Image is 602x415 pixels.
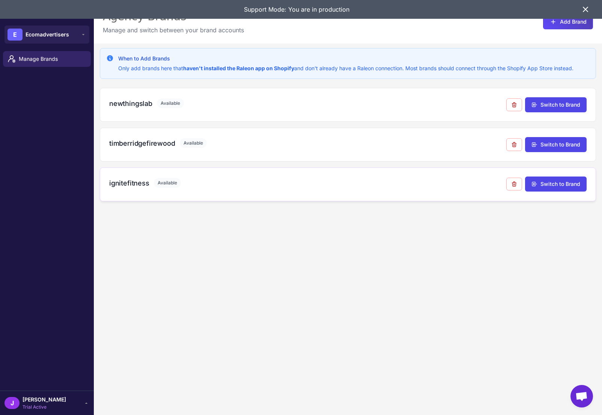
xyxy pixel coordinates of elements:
button: Switch to Brand [525,97,587,112]
a: Manage Brands [3,51,91,67]
h3: When to Add Brands [118,54,573,63]
span: Available [157,98,184,108]
span: Manage Brands [19,55,85,63]
h3: timberridgefirewood [109,138,175,148]
span: Ecomadvertisers [26,30,69,39]
button: Remove from agency [506,98,522,111]
button: EEcomadvertisers [5,26,89,44]
strong: haven't installed the Raleon app on Shopify [183,65,294,71]
h3: newthingslab [109,98,152,109]
span: Trial Active [23,404,66,410]
span: Available [180,138,207,148]
span: Available [154,178,181,188]
div: Open chat [570,385,593,407]
div: J [5,397,20,409]
h3: ignitefitness [109,178,149,188]
div: E [8,29,23,41]
p: Manage and switch between your brand accounts [103,26,244,35]
button: Switch to Brand [525,137,587,152]
button: Remove from agency [506,178,522,190]
button: Add Brand [543,14,593,29]
p: Only add brands here that and don't already have a Raleon connection. Most brands should connect ... [118,64,573,72]
button: Remove from agency [506,138,522,151]
span: [PERSON_NAME] [23,395,66,404]
button: Switch to Brand [525,177,587,192]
